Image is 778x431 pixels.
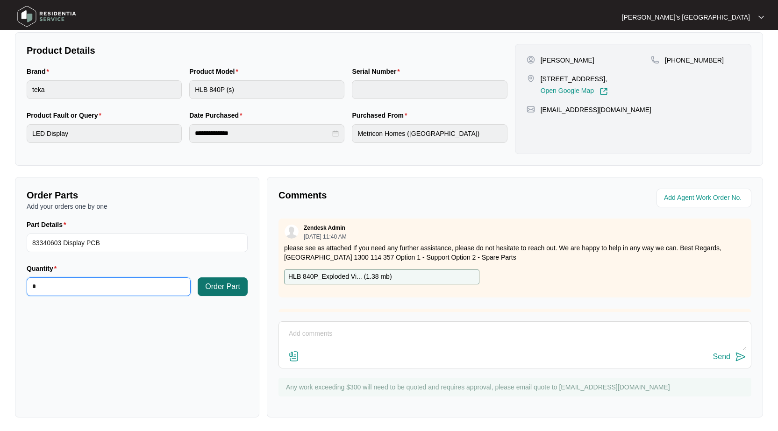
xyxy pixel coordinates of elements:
img: map-pin [527,105,535,113]
input: Add Agent Work Order No. [664,192,746,204]
div: Send [713,353,730,361]
p: Comments [278,189,508,202]
button: Send [713,351,746,363]
input: Serial Number [352,80,507,99]
input: Product Fault or Query [27,124,182,143]
img: map-pin [651,56,659,64]
label: Product Fault or Query [27,111,105,120]
span: Order Part [205,281,240,292]
label: Date Purchased [189,111,246,120]
p: [PHONE_NUMBER] [665,56,724,65]
p: [EMAIL_ADDRESS][DOMAIN_NAME] [541,105,651,114]
p: Any work exceeding $300 will need to be quoted and requires approval, please email quote to [EMAI... [286,382,747,392]
input: Brand [27,80,182,99]
img: residentia service logo [14,2,79,30]
img: file-attachment-doc.svg [288,351,300,362]
a: Open Google Map [541,87,608,96]
input: Quantity [27,278,190,296]
input: Purchased From [352,124,507,143]
p: Add your orders one by one [27,202,248,211]
img: map-pin [527,74,535,83]
label: Product Model [189,67,242,76]
label: Serial Number [352,67,403,76]
p: HLB 840P_Exploded Vi... ( 1.38 mb ) [288,272,392,282]
img: user-pin [527,56,535,64]
label: Purchased From [352,111,411,120]
label: Part Details [27,220,70,229]
p: Zendesk Admin [304,224,345,232]
img: dropdown arrow [758,15,764,20]
img: user.svg [285,225,299,239]
input: Date Purchased [195,128,330,138]
p: Order Parts [27,189,248,202]
p: please see as attached If you need any further assistance, please do not hesitate to reach out. W... [284,243,746,262]
label: Quantity [27,264,60,273]
label: Brand [27,67,53,76]
p: [PERSON_NAME]'s [GEOGRAPHIC_DATA] [622,13,750,22]
p: Product Details [27,44,507,57]
p: [PERSON_NAME] [541,56,594,65]
input: Part Details [27,233,248,252]
button: Order Part [198,277,248,296]
img: Link-External [600,87,608,96]
input: Product Model [189,80,344,99]
p: [DATE] 11:40 AM [304,234,347,240]
img: send-icon.svg [735,351,746,362]
p: [STREET_ADDRESS], [541,74,608,84]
